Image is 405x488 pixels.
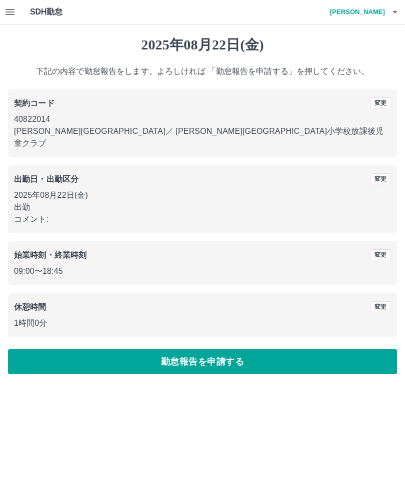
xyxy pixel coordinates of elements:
b: 契約コード [14,99,54,107]
p: 出勤 [14,201,391,213]
p: 2025年08月22日(金) [14,189,391,201]
p: 40822014 [14,113,391,125]
p: コメント: [14,213,391,225]
h1: 2025年08月22日(金) [8,36,397,53]
p: 1時間0分 [14,317,391,329]
b: 始業時刻・終業時刻 [14,251,86,259]
p: [PERSON_NAME][GEOGRAPHIC_DATA] ／ [PERSON_NAME][GEOGRAPHIC_DATA]小学校放課後児童クラブ [14,125,391,149]
p: 下記の内容で勤怠報告をします。よろしければ 「勤怠報告を申請する」を押してください。 [8,65,397,77]
b: 休憩時間 [14,303,46,311]
button: 変更 [370,249,391,260]
button: 変更 [370,301,391,312]
p: 09:00 〜 18:45 [14,265,391,277]
button: 勤怠報告を申請する [8,349,397,374]
b: 出勤日・出勤区分 [14,175,78,183]
button: 変更 [370,173,391,184]
button: 変更 [370,97,391,108]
